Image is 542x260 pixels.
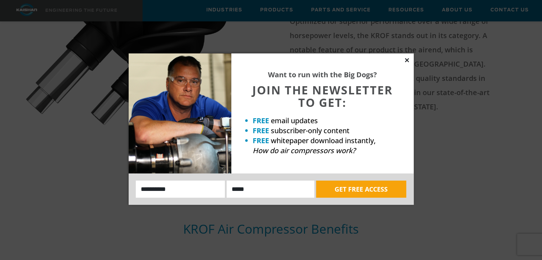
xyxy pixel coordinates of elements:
button: Close [404,57,410,63]
input: Email [227,181,314,198]
em: How do air compressors work? [253,146,356,155]
span: whitepaper download instantly, [271,136,376,145]
span: subscriber-only content [271,126,350,135]
strong: FREE [253,116,269,125]
strong: FREE [253,126,269,135]
strong: Want to run with the Big Dogs? [268,70,377,79]
input: Name: [136,181,225,198]
span: email updates [271,116,318,125]
strong: FREE [253,136,269,145]
span: JOIN THE NEWSLETTER TO GET: [252,82,393,110]
button: GET FREE ACCESS [316,181,406,198]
